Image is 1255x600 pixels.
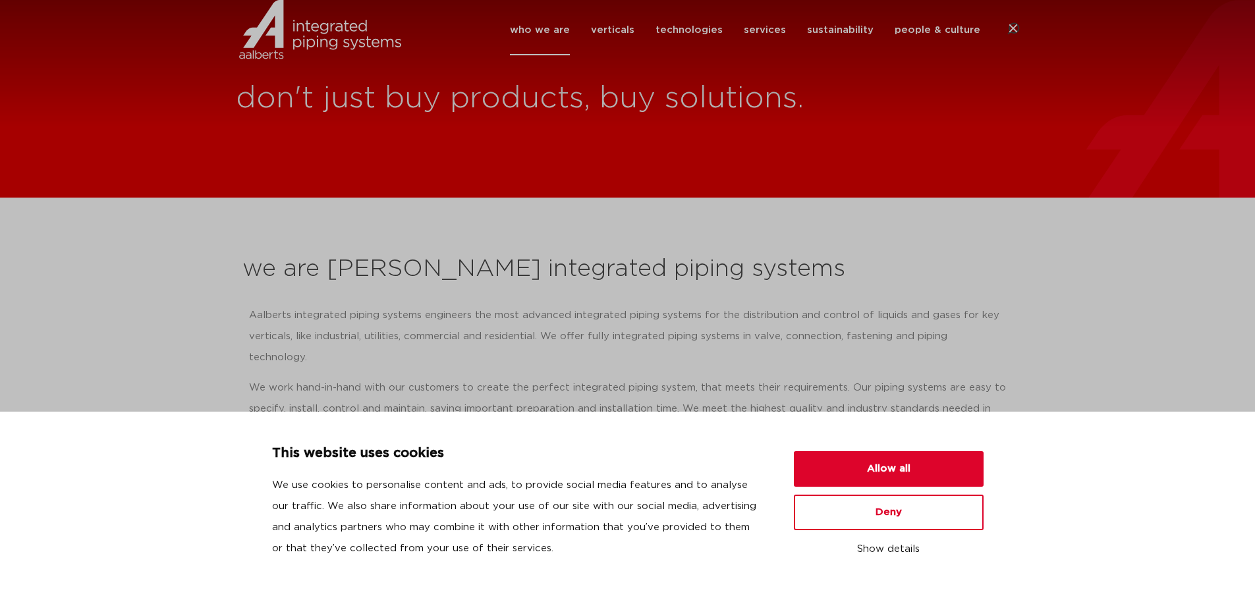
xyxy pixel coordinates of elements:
[510,5,980,55] nav: Menu
[794,451,984,487] button: Allow all
[242,254,1013,285] h2: we are [PERSON_NAME] integrated piping systems
[249,377,1007,441] p: We work hand-in-hand with our customers to create the perfect integrated piping system, that meet...
[794,538,984,560] button: Show details
[794,495,984,530] button: Deny
[744,5,786,55] a: services
[895,5,980,55] a: people & culture
[272,475,762,559] p: We use cookies to personalise content and ads, to provide social media features and to analyse ou...
[655,5,723,55] a: technologies
[510,5,570,55] a: who we are
[591,5,634,55] a: verticals
[272,443,762,464] p: This website uses cookies
[249,305,1007,368] p: Aalberts integrated piping systems engineers the most advanced integrated piping systems for the ...
[807,5,874,55] a: sustainability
